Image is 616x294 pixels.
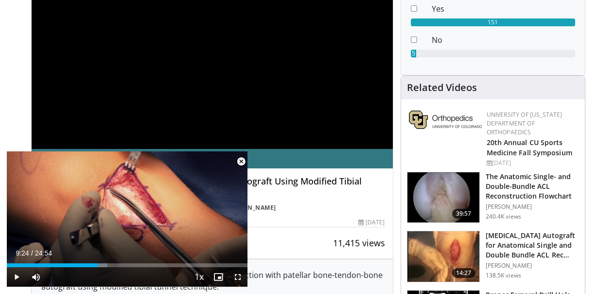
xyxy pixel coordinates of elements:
span: 9:24 [16,249,29,257]
a: 14:27 [MEDICAL_DATA] Autograft for Anatomical Single and Double Bundle ACL Rec… [PERSON_NAME] 138... [407,231,579,282]
div: [DATE] [358,218,385,227]
button: Close [231,151,251,172]
img: 355603a8-37da-49b6-856f-e00d7e9307d3.png.150x105_q85_autocrop_double_scale_upscale_version-0.2.png [409,110,482,129]
span: 14:27 [452,268,475,278]
p: 240.4K views [486,213,521,220]
button: Mute [26,267,46,287]
span: 11,415 views [333,237,385,249]
div: [DATE] [487,159,577,167]
img: Fu_0_3.png.150x105_q85_crop-smart_upscale.jpg [407,172,479,223]
a: 39:57 The Anatomic Single- and Double-Bundle ACL Reconstruction Flowchart [PERSON_NAME] 240.4K views [407,172,579,223]
button: Playback Rate [189,267,209,287]
div: Progress Bar [7,263,247,267]
p: 138.5K views [486,272,521,279]
h4: Related Videos [407,82,477,93]
p: [PERSON_NAME] [486,262,579,270]
a: Email [PERSON_NAME] [32,149,393,168]
div: 151 [411,18,575,26]
a: [PERSON_NAME] [225,203,276,212]
h3: [MEDICAL_DATA] Autograft for Anatomical Single and Double Bundle ACL Rec… [486,231,579,260]
div: 5 [411,50,416,57]
span: 39:57 [452,209,475,219]
dd: No [424,34,582,46]
span: 24:54 [35,249,52,257]
img: 281064_0003_1.png.150x105_q85_crop-smart_upscale.jpg [407,231,479,282]
dd: Yes [424,3,582,15]
a: University of [US_STATE] Department of Orthopaedics [487,110,563,136]
h3: The Anatomic Single- and Double-Bundle ACL Reconstruction Flowchart [486,172,579,201]
p: [PERSON_NAME] [486,203,579,211]
button: Enable picture-in-picture mode [209,267,228,287]
span: / [31,249,33,257]
a: 20th Annual CU Sports Medicine Fall Symposium [487,138,572,157]
video-js: Video Player [7,151,247,287]
button: Play [7,267,26,287]
button: Fullscreen [228,267,247,287]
